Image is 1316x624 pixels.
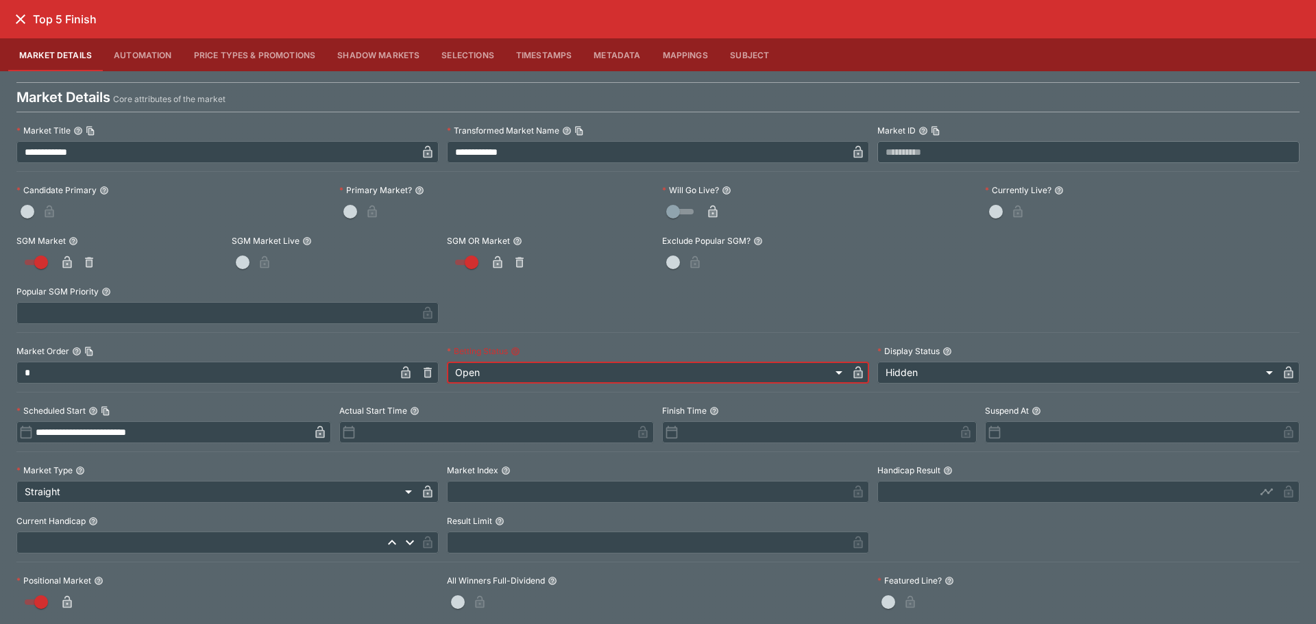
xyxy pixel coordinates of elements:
button: Automation [103,38,183,71]
p: Popular SGM Priority [16,286,99,297]
button: Market Index [501,466,511,475]
button: SGM Market Live [302,236,312,246]
p: Suspend At [985,405,1029,416]
button: Scheduled StartCopy To Clipboard [88,406,98,416]
p: Handicap Result [877,464,940,476]
p: All Winners Full-Dividend [447,575,545,586]
button: Shadow Markets [326,38,430,71]
p: SGM OR Market [447,235,510,247]
p: Featured Line? [877,575,942,586]
p: Market Order [16,345,69,357]
button: Copy To Clipboard [86,126,95,136]
button: Subject [719,38,781,71]
button: SGM OR Market [513,236,522,246]
button: Actual Start Time [410,406,419,416]
p: Current Handicap [16,515,86,527]
h4: Market Details [16,88,110,106]
button: Market Type [75,466,85,475]
p: Betting Status [447,345,508,357]
button: Positional Market [94,576,103,586]
p: Result Limit [447,515,492,527]
button: close [8,7,33,32]
p: Transformed Market Name [447,125,559,136]
button: Selections [430,38,505,71]
button: Market IDCopy To Clipboard [918,126,928,136]
button: Copy To Clipboard [574,126,584,136]
button: Suspend At [1032,406,1041,416]
button: Current Handicap [88,516,98,526]
div: Straight [16,481,417,503]
p: Core attributes of the market [113,92,226,106]
button: Betting Status [511,347,520,356]
button: Candidate Primary [99,186,109,195]
div: Open [447,362,847,384]
p: Scheduled Start [16,405,86,416]
button: Copy To Clipboard [84,347,94,356]
p: Market Title [16,125,71,136]
p: Positional Market [16,575,91,586]
p: Candidate Primary [16,184,97,196]
p: Actual Start Time [339,405,407,416]
button: Copy To Clipboard [101,406,110,416]
button: Market OrderCopy To Clipboard [72,347,82,356]
p: Exclude Popular SGM? [662,235,751,247]
p: Finish Time [662,405,707,416]
button: Copy To Clipboard [931,126,940,136]
button: Finish Time [709,406,719,416]
p: Market Type [16,464,73,476]
button: All Winners Full-Dividend [548,576,557,586]
button: Metadata [583,38,651,71]
p: Primary Market? [339,184,412,196]
button: Result Limit [495,516,504,526]
button: Transformed Market NameCopy To Clipboard [562,126,572,136]
p: Market ID [877,125,916,136]
p: SGM Market Live [232,235,300,247]
button: Handicap Result [943,466,953,475]
button: Will Go Live? [722,186,731,195]
p: SGM Market [16,235,66,247]
button: Exclude Popular SGM? [753,236,763,246]
button: Popular SGM Priority [101,287,111,297]
div: Hidden [877,362,1278,384]
button: Primary Market? [415,186,424,195]
button: SGM Market [69,236,78,246]
button: Market TitleCopy To Clipboard [73,126,83,136]
p: Will Go Live? [662,184,719,196]
button: Mappings [652,38,719,71]
p: Display Status [877,345,940,357]
h6: Top 5 Finish [33,12,97,27]
p: Currently Live? [985,184,1051,196]
button: Price Types & Promotions [183,38,327,71]
button: Timestamps [505,38,583,71]
button: Currently Live? [1054,186,1064,195]
button: Market Details [8,38,103,71]
button: Featured Line? [945,576,954,586]
p: Market Index [447,464,498,476]
button: Display Status [942,347,952,356]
